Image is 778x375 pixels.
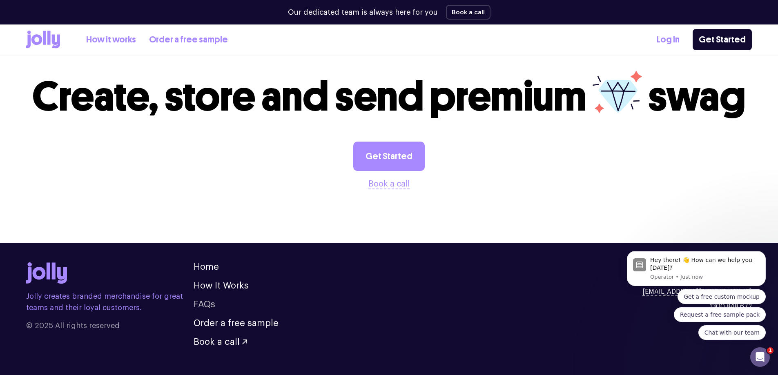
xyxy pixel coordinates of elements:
[368,178,410,191] button: Book a call
[194,281,249,290] a: How It Works
[615,251,778,345] iframe: Intercom notifications message
[194,337,247,346] button: Book a call
[149,33,228,47] a: Order a free sample
[648,72,746,121] span: swag
[36,22,145,29] p: Message from Operator, sent Just now
[18,7,31,20] img: Profile image for Operator
[194,262,219,271] a: Home
[446,5,490,20] button: Book a call
[767,347,774,354] span: 1
[353,142,425,171] a: Get Started
[693,29,752,50] a: Get Started
[26,320,194,331] span: © 2025 All rights reserved
[63,38,151,53] button: Quick reply: Get a free custom mockup
[750,347,770,367] iframe: Intercom live chat
[36,5,145,21] div: Message content
[657,33,680,47] a: Log In
[84,74,151,89] button: Quick reply: Chat with our team
[194,319,279,328] a: Order a free sample
[288,7,438,18] p: Our dedicated team is always here for you
[12,38,151,89] div: Quick reply options
[36,5,145,21] div: Hey there! 👋 How can we help you [DATE]?
[194,337,240,346] span: Book a call
[86,33,136,47] a: How it works
[26,291,194,313] p: Jolly creates branded merchandise for great teams and their loyal customers.
[194,300,215,309] a: FAQs
[59,56,151,71] button: Quick reply: Request a free sample pack
[32,72,586,121] span: Create, store and send premium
